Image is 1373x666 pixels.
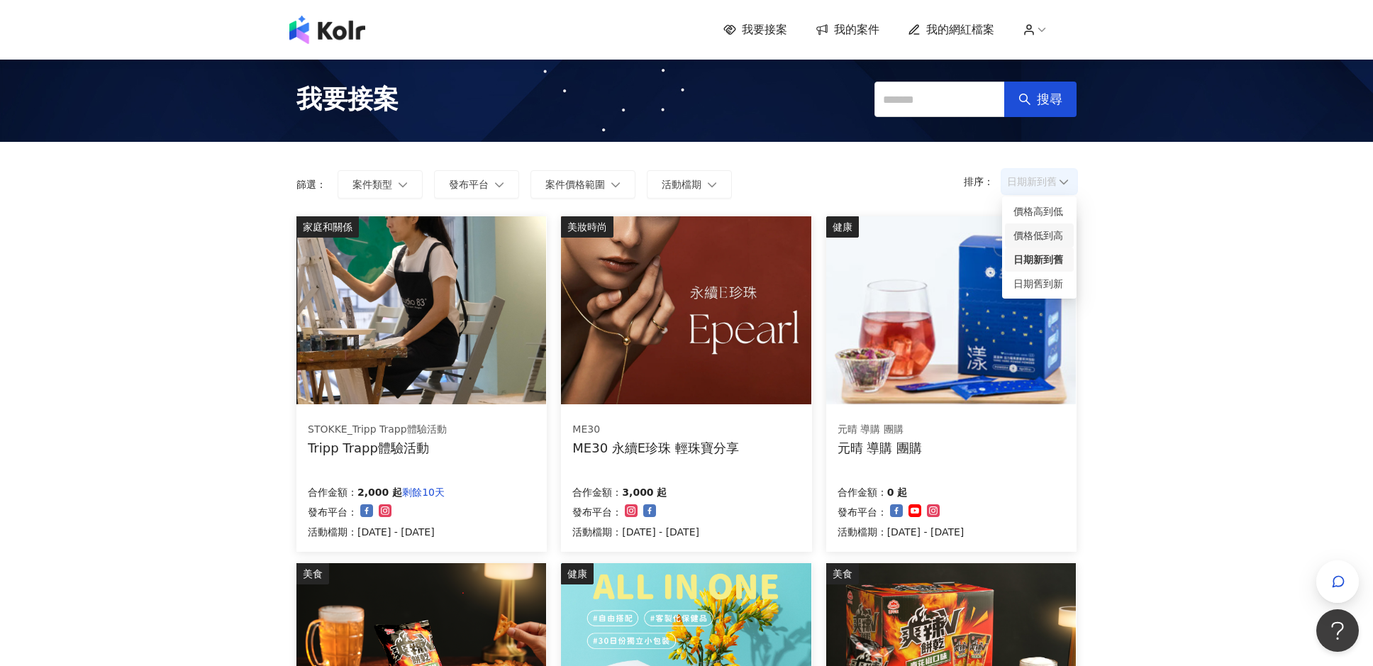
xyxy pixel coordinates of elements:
div: 健康 [826,216,859,238]
span: 我的案件 [834,22,879,38]
p: 合作金額： [308,484,357,501]
span: 活動檔期 [662,179,701,190]
span: 案件類型 [352,179,392,190]
p: 篩選： [296,179,326,190]
p: 發布平台： [572,504,622,521]
p: 剩餘10天 [402,484,445,501]
p: 3,000 起 [622,484,667,501]
button: 發布平台 [434,170,519,199]
div: 價格低到高 [1013,228,1065,243]
div: Tripp Trapp體驗活動 [308,439,447,457]
div: 價格低到高 [1005,223,1074,248]
div: 日期舊到新 [1013,276,1065,292]
img: 坐上tripp trapp、體驗專注繪畫創作 [296,216,546,404]
a: 我的網紅檔案 [908,22,994,38]
span: 我要接案 [296,82,399,117]
p: 發布平台： [308,504,357,521]
p: 發布平台： [838,504,887,521]
div: 日期舊到新 [1005,272,1074,296]
span: 我要接案 [742,22,787,38]
span: 發布平台 [449,179,489,190]
div: 元晴 導購 團購 [838,423,922,437]
button: 案件類型 [338,170,423,199]
div: 美食 [826,563,859,584]
img: 漾漾神｜活力莓果康普茶沖泡粉 [826,216,1076,404]
span: 我的網紅檔案 [926,22,994,38]
img: ME30 永續E珍珠 系列輕珠寶 [561,216,811,404]
div: 日期新到舊 [1013,252,1065,267]
img: logo [289,16,365,44]
button: 搜尋 [1004,82,1077,117]
div: 日期新到舊 [1005,248,1074,272]
p: 活動檔期：[DATE] - [DATE] [308,523,445,540]
button: 案件價格範圍 [530,170,635,199]
button: 活動檔期 [647,170,732,199]
p: 合作金額： [572,484,622,501]
div: 價格高到低 [1005,199,1074,223]
p: 活動檔期：[DATE] - [DATE] [572,523,699,540]
p: 活動檔期：[DATE] - [DATE] [838,523,965,540]
div: 價格高到低 [1013,204,1065,219]
div: 美妝時尚 [561,216,613,238]
p: 2,000 起 [357,484,402,501]
a: 我的案件 [816,22,879,38]
iframe: Help Scout Beacon - Open [1316,609,1359,652]
span: 搜尋 [1037,91,1062,107]
div: ME30 永續E珍珠 輕珠寶分享 [572,439,739,457]
div: 美食 [296,563,329,584]
a: 我要接案 [723,22,787,38]
p: 排序： [964,176,1002,187]
p: 合作金額： [838,484,887,501]
span: 案件價格範圍 [545,179,605,190]
span: search [1018,93,1031,106]
div: 元晴 導購 團購 [838,439,922,457]
div: 健康 [561,563,594,584]
div: STOKKE_Tripp Trapp體驗活動 [308,423,447,437]
div: ME30 [572,423,739,437]
div: 家庭和關係 [296,216,359,238]
p: 0 起 [887,484,908,501]
span: 日期新到舊 [1007,171,1072,192]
